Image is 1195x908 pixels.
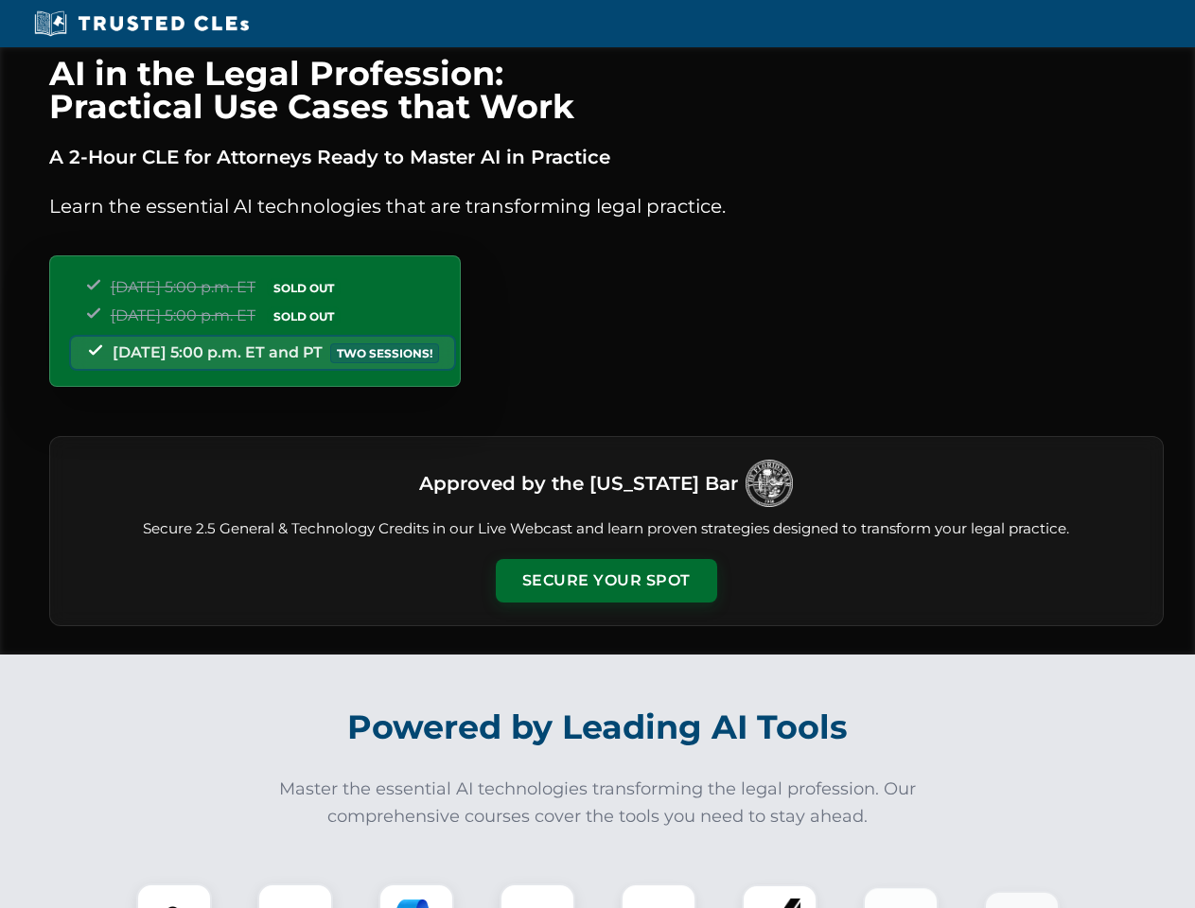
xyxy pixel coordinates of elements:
img: Logo [746,460,793,507]
p: A 2-Hour CLE for Attorneys Ready to Master AI in Practice [49,142,1164,172]
h3: Approved by the [US_STATE] Bar [419,466,738,500]
h1: AI in the Legal Profession: Practical Use Cases that Work [49,57,1164,123]
span: SOLD OUT [267,278,341,298]
button: Secure Your Spot [496,559,717,602]
span: SOLD OUT [267,306,341,326]
span: [DATE] 5:00 p.m. ET [111,306,255,324]
span: [DATE] 5:00 p.m. ET [111,278,255,296]
h2: Powered by Leading AI Tools [74,694,1122,760]
p: Learn the essential AI technologies that are transforming legal practice. [49,191,1164,221]
p: Secure 2.5 General & Technology Credits in our Live Webcast and learn proven strategies designed ... [73,518,1140,540]
img: Trusted CLEs [28,9,255,38]
p: Master the essential AI technologies transforming the legal profession. Our comprehensive courses... [267,776,929,830]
